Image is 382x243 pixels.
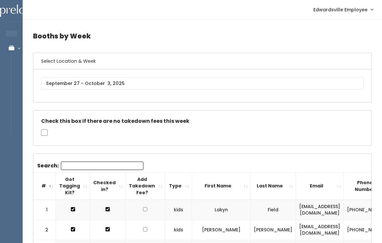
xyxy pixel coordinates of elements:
td: [PERSON_NAME] [251,220,296,240]
span: Edwardsville Employee [313,6,367,13]
th: Type: activate to sort column ascending [165,173,192,199]
td: Lakyn [192,200,251,220]
th: Got Tagging Kit?: activate to sort column ascending [56,173,90,199]
td: [PERSON_NAME] [192,220,251,240]
a: Edwardsville Employee [307,3,379,16]
td: Field [251,200,296,220]
th: Add Takedown Fee?: activate to sort column ascending [126,173,165,199]
th: Email: activate to sort column ascending [296,173,344,199]
h4: Booths by Week [33,27,372,45]
th: First Name: activate to sort column ascending [192,173,251,199]
h5: Check this box if there are no takedown fees this week [41,118,364,124]
td: [EMAIL_ADDRESS][DOMAIN_NAME] [296,200,344,220]
th: Last Name: activate to sort column ascending [251,173,296,199]
input: September 27 - October 3, 2025 [41,77,364,90]
td: [EMAIL_ADDRESS][DOMAIN_NAME] [296,220,344,240]
td: 2 [33,220,56,240]
td: kids [165,200,192,220]
th: #: activate to sort column descending [33,173,56,199]
label: Search: [37,162,143,170]
td: 1 [33,200,56,220]
th: Checked in?: activate to sort column ascending [90,173,126,199]
h6: Select Location & Week [33,53,371,69]
td: kids [165,220,192,240]
input: Search: [61,162,143,170]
